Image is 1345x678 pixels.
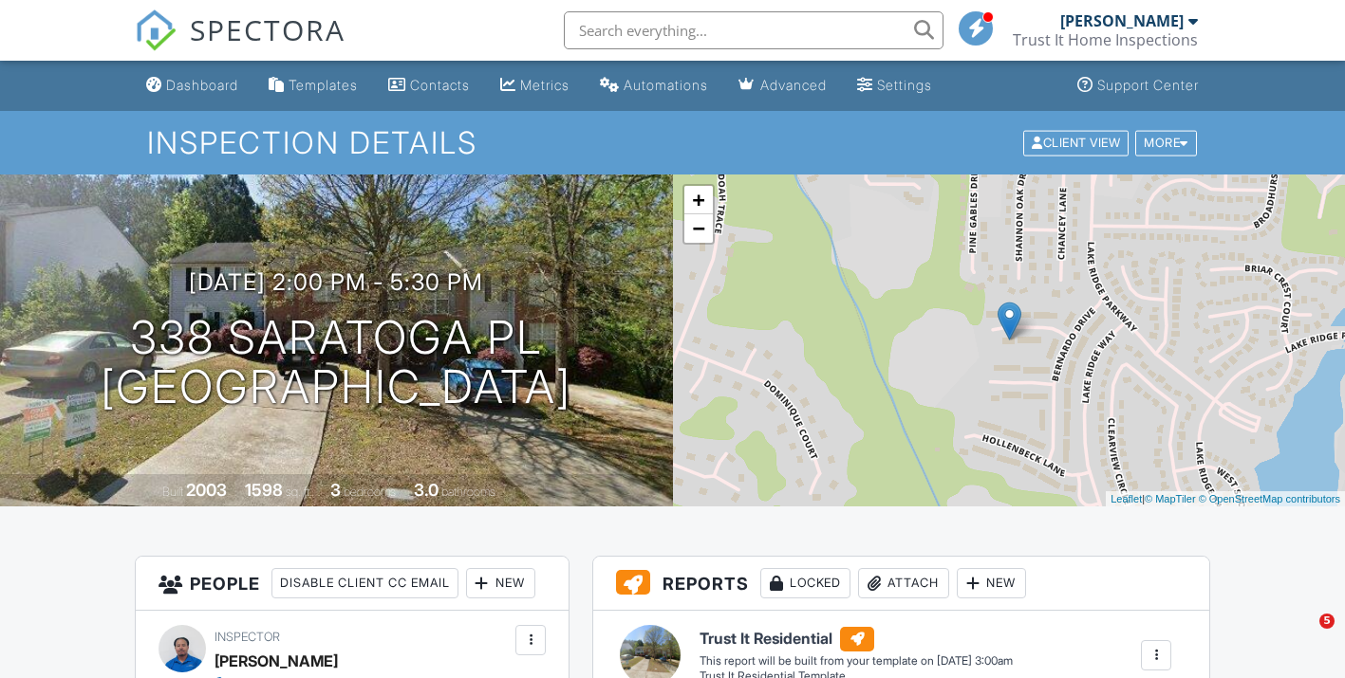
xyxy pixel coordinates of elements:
[162,485,183,499] span: Built
[1319,614,1335,629] span: 5
[135,26,346,65] a: SPECTORA
[700,653,1013,669] div: This report will be built from your template on [DATE] 3:00am
[1135,130,1197,156] div: More
[330,480,341,500] div: 3
[286,485,312,499] span: sq. ft.
[1199,493,1340,504] a: © OpenStreetMap contributors
[245,480,283,500] div: 1598
[1021,135,1133,149] a: Client View
[1060,11,1184,30] div: [PERSON_NAME]
[1070,68,1206,103] a: Support Center
[760,568,850,598] div: Locked
[593,557,1209,611] h3: Reports
[564,11,943,49] input: Search everything...
[493,68,577,103] a: Metrics
[381,68,477,103] a: Contacts
[1023,130,1129,156] div: Client View
[760,77,827,93] div: Advanced
[190,9,346,49] span: SPECTORA
[1111,493,1142,504] a: Leaflet
[101,313,571,413] h1: 338 Saratoga Pl [GEOGRAPHIC_DATA]
[624,77,708,93] div: Automations
[215,630,280,644] span: Inspector
[1280,614,1326,659] iframe: Intercom live chat
[186,480,227,500] div: 2003
[850,68,940,103] a: Settings
[289,77,358,93] div: Templates
[441,485,495,499] span: bathrooms
[261,68,365,103] a: Templates
[1097,77,1199,93] div: Support Center
[957,568,1026,598] div: New
[136,557,569,611] h3: People
[414,480,439,500] div: 3.0
[189,269,483,295] h3: [DATE] 2:00 pm - 5:30 pm
[1145,493,1196,504] a: © MapTiler
[520,77,570,93] div: Metrics
[135,9,177,51] img: The Best Home Inspection Software - Spectora
[410,77,470,93] div: Contacts
[139,68,246,103] a: Dashboard
[466,568,535,598] div: New
[592,68,716,103] a: Automations (Basic)
[215,647,338,675] div: [PERSON_NAME]
[731,68,834,103] a: Advanced
[271,568,458,598] div: Disable Client CC Email
[877,77,932,93] div: Settings
[684,214,713,243] a: Zoom out
[858,568,949,598] div: Attach
[684,186,713,214] a: Zoom in
[166,77,238,93] div: Dashboard
[147,126,1199,159] h1: Inspection Details
[1013,30,1198,49] div: Trust It Home Inspections
[344,485,396,499] span: bedrooms
[700,627,1013,651] h6: Trust It Residential
[1106,491,1345,507] div: |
